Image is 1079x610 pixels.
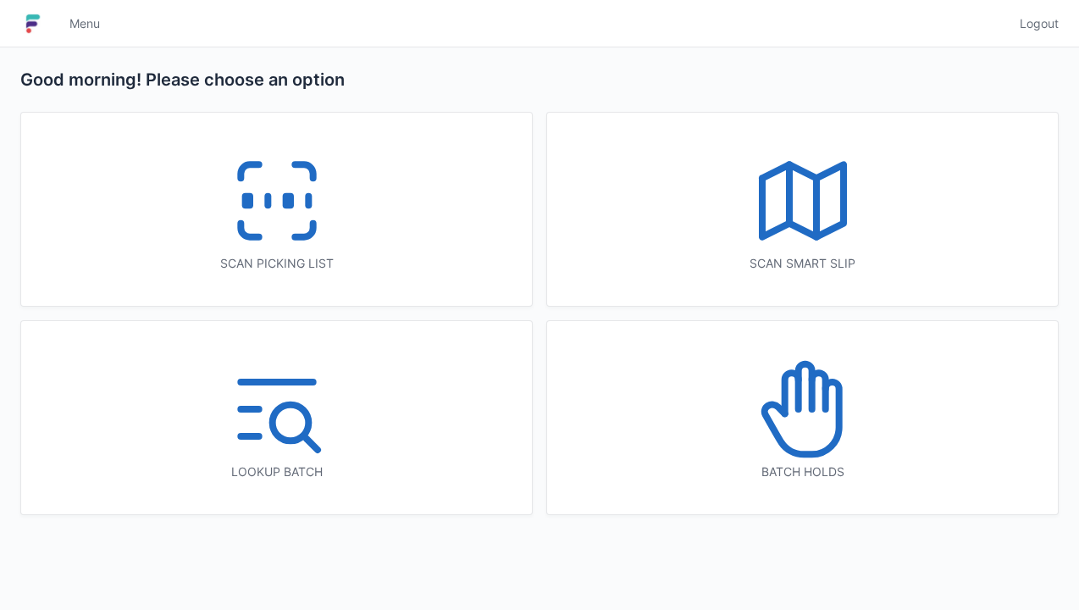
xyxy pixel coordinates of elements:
[20,320,533,515] a: Lookup batch
[55,255,498,272] div: Scan picking list
[581,463,1024,480] div: Batch holds
[20,68,1059,91] h2: Good morning! Please choose an option
[59,8,110,39] a: Menu
[69,15,100,32] span: Menu
[20,10,46,37] img: logo-small.jpg
[546,112,1059,307] a: Scan smart slip
[20,112,533,307] a: Scan picking list
[1020,15,1059,32] span: Logout
[546,320,1059,515] a: Batch holds
[55,463,498,480] div: Lookup batch
[581,255,1024,272] div: Scan smart slip
[1010,8,1059,39] a: Logout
